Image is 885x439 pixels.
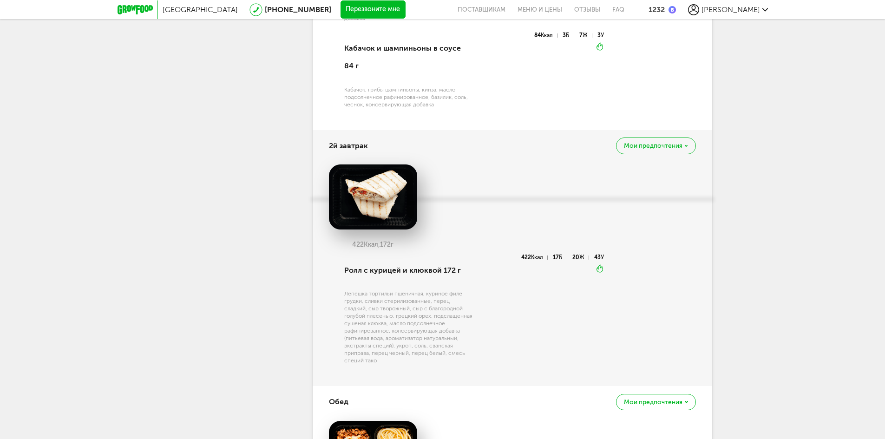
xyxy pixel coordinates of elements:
h4: 2й завтрак [329,137,368,155]
span: У [601,32,604,39]
span: [PERSON_NAME] [701,5,760,14]
div: Кабачок и шампиньоны в соусе 84 г [344,33,473,82]
h4: Обед [329,393,348,411]
span: Мои предпочтения [624,399,682,406]
span: У [601,254,604,261]
div: 1232 [649,5,665,14]
span: Ккал [531,254,543,261]
a: [PHONE_NUMBER] [265,5,331,14]
span: Ж [579,254,584,261]
div: 20 [572,256,589,260]
div: 3 [597,33,604,38]
span: Ккал [541,32,553,39]
span: Мои предпочтения [624,143,682,149]
div: 3 [563,33,574,38]
div: Ролл с курицей и клюквой 172 г [344,255,473,286]
img: big_7XmRv8hupHLmTXIG.png [329,164,417,229]
span: Ккал, [364,241,380,249]
span: Б [566,32,569,39]
div: Лепешка тортильи пшеничная, куриное филе грудки, сливки стерилизованные, перец сладкий, сыр творо... [344,290,473,364]
span: Ж [583,32,588,39]
div: Кабачок, грибы шампиньоны, кинза, масло подсолнечное рафинированное, базилик, соль, чеснок, консе... [344,86,473,108]
span: г [391,241,393,249]
div: 422 172 [329,241,417,249]
div: 7 [579,33,592,38]
div: 43 [594,256,604,260]
div: 17 [553,256,567,260]
img: bonus_b.cdccf46.png [669,6,676,13]
div: 84 [534,33,557,38]
div: 422 [521,256,548,260]
span: [GEOGRAPHIC_DATA] [163,5,238,14]
button: Перезвоните мне [341,0,406,19]
span: Б [559,254,562,261]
